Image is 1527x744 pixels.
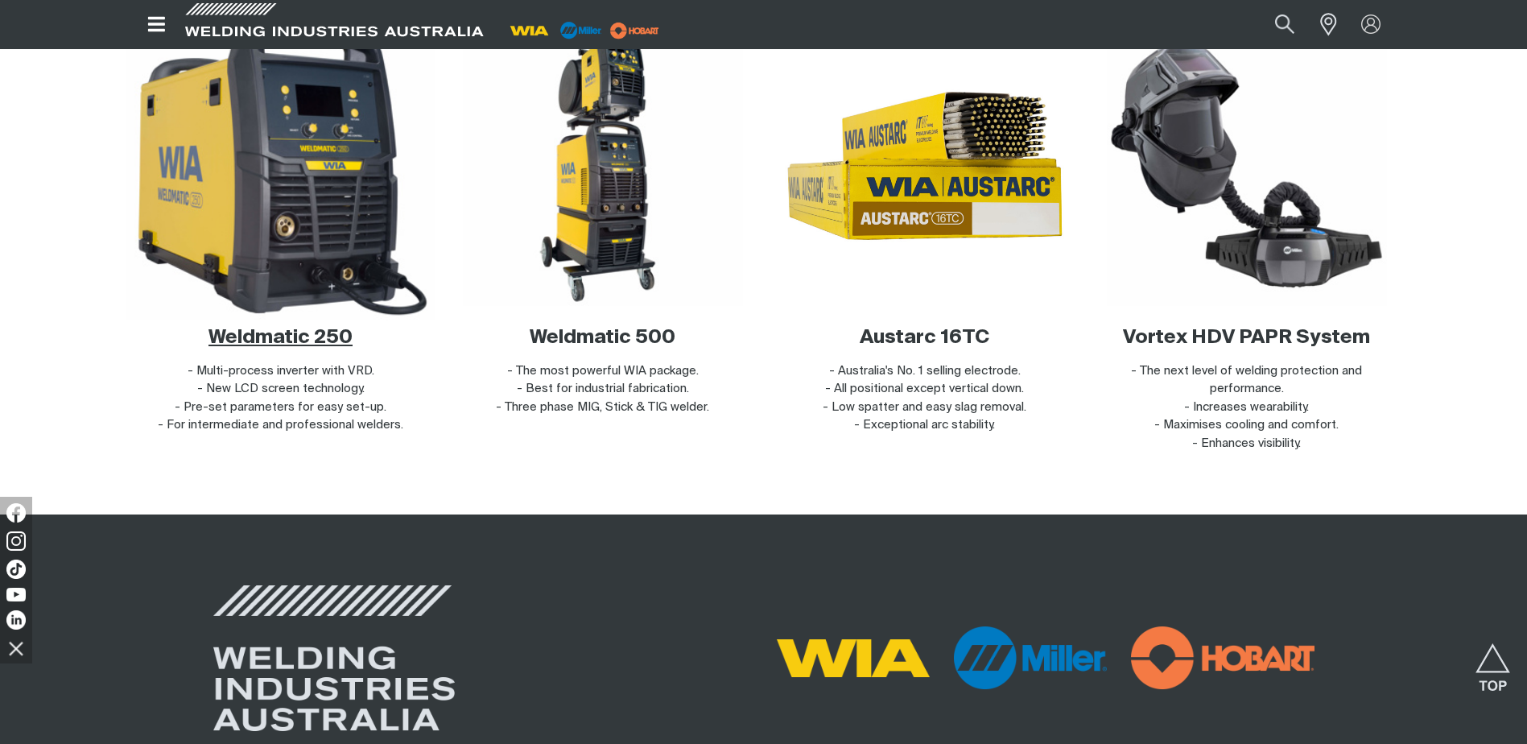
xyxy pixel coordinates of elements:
[141,26,421,306] a: Weldmatic 250
[1257,6,1312,43] button: Search products
[777,362,1073,435] p: - Australia's No. 1 selling electrode. - All positional except vertical down. - Low spatter and e...
[777,639,930,678] img: WIA
[6,503,26,523] img: Facebook
[785,26,1065,306] img: Austarc 16TC
[2,634,30,662] img: hide socials
[1236,6,1311,43] input: Product name or item number...
[133,362,429,435] p: - Multi-process inverter with VRD. - New LCD screen technology. - Pre-set parameters for easy set...
[455,362,751,417] p: - The most powerful WIA package. - Best for industrial fabrication. - Three phase MIG, Stick & TI...
[860,328,989,347] a: Austarc 16TC
[1107,26,1387,306] img: Miller Vortex HDV PAPR System
[463,26,743,306] img: Weldmatic 500
[1099,362,1395,453] p: - The next level of welding protection and performance. - Increases wearability. - Maximises cool...
[6,588,26,601] img: YouTube
[6,610,26,630] img: LinkedIn
[6,560,26,579] img: TikTok
[208,328,353,347] a: Weldmatic 250
[1123,328,1370,347] a: Vortex HDV PAPR System
[605,19,664,43] img: miller
[1475,643,1511,680] button: Scroll to top
[6,531,26,551] img: Instagram
[530,328,675,347] a: Weldmatic 500
[954,626,1107,689] img: Miller
[126,11,435,320] img: Weldmatic 250
[605,24,664,36] a: miller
